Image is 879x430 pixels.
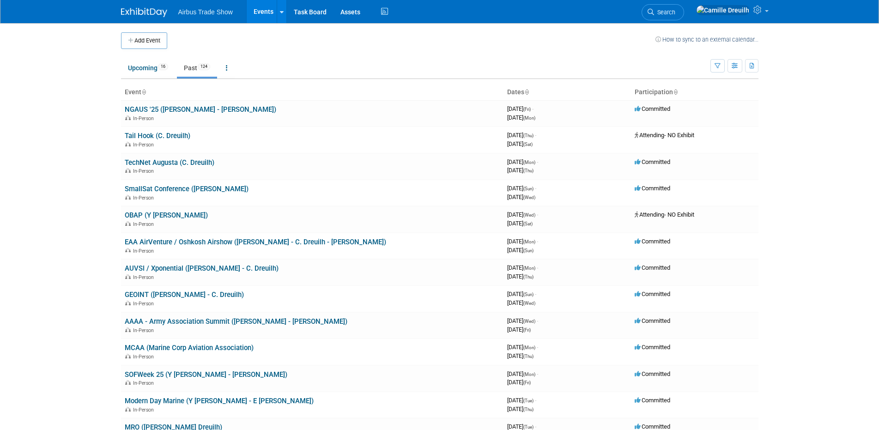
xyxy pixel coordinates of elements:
span: (Fri) [523,380,531,385]
span: [DATE] [507,291,536,297]
img: In-Person Event [125,248,131,253]
a: Upcoming16 [121,59,175,77]
span: - [535,185,536,192]
span: - [532,105,533,112]
img: In-Person Event [125,380,131,385]
span: (Sun) [523,186,533,191]
a: AUVSI / Xponential ([PERSON_NAME] - C. Dreuilh) [125,264,279,273]
a: Search [642,4,684,20]
span: [DATE] [507,185,536,192]
a: Past124 [177,59,217,77]
span: (Mon) [523,372,535,377]
span: (Mon) [523,239,535,244]
span: Airbus Trade Show [178,8,233,16]
span: (Wed) [523,212,535,218]
img: Camille Dreuilh [696,5,750,15]
span: Attending- NO Exhibit [635,211,694,218]
span: [DATE] [507,220,533,227]
span: - [535,291,536,297]
span: [DATE] [507,211,538,218]
img: In-Person Event [125,407,131,412]
span: Committed [635,238,670,245]
span: (Tue) [523,398,533,403]
img: In-Person Event [125,115,131,120]
span: Committed [635,158,670,165]
img: In-Person Event [125,142,131,146]
span: [DATE] [507,352,533,359]
span: In-Person [133,168,157,174]
a: GEOINT ([PERSON_NAME] - C. Dreuilh) [125,291,244,299]
th: Dates [503,85,631,100]
a: How to sync to an external calendar... [655,36,758,43]
span: (Wed) [523,195,535,200]
span: Committed [635,264,670,271]
span: Search [654,9,675,16]
img: In-Person Event [125,195,131,200]
button: Add Event [121,32,167,49]
span: In-Person [133,115,157,121]
span: [DATE] [507,105,533,112]
span: (Mon) [523,115,535,121]
span: (Fri) [523,327,531,333]
span: 16 [158,63,168,70]
span: [DATE] [507,326,531,333]
span: (Sun) [523,292,533,297]
a: Sort by Start Date [524,88,529,96]
span: [DATE] [507,158,538,165]
span: - [535,397,536,404]
span: [DATE] [507,238,538,245]
a: AAAA - Army Association Summit ([PERSON_NAME] - [PERSON_NAME]) [125,317,347,326]
a: EAA AirVenture / Oshkosh Airshow ([PERSON_NAME] - C. Dreuilh - [PERSON_NAME]) [125,238,386,246]
span: Committed [635,317,670,324]
span: (Mon) [523,266,535,271]
span: (Fri) [523,107,531,112]
th: Participation [631,85,758,100]
span: - [537,370,538,377]
span: [DATE] [507,140,533,147]
span: Committed [635,370,670,377]
a: Sort by Participation Type [673,88,678,96]
span: [DATE] [507,167,533,174]
a: OBAP (Y [PERSON_NAME]) [125,211,208,219]
span: In-Person [133,221,157,227]
span: - [537,211,538,218]
span: - [537,317,538,324]
span: [DATE] [507,344,538,351]
span: In-Person [133,274,157,280]
span: (Sat) [523,142,533,147]
span: - [537,238,538,245]
span: (Wed) [523,319,535,324]
span: Committed [635,291,670,297]
span: - [537,344,538,351]
span: (Wed) [523,301,535,306]
span: (Thu) [523,168,533,173]
span: Committed [635,344,670,351]
a: MCAA (Marine Corp Aviation Association) [125,344,254,352]
img: In-Person Event [125,221,131,226]
img: In-Person Event [125,327,131,332]
span: [DATE] [507,423,536,430]
span: [DATE] [507,247,533,254]
span: (Thu) [523,133,533,138]
span: [DATE] [507,264,538,271]
span: [DATE] [507,406,533,412]
img: In-Person Event [125,301,131,305]
span: In-Person [133,407,157,413]
a: Tail Hook (C. Dreuilh) [125,132,190,140]
img: In-Person Event [125,274,131,279]
span: Committed [635,423,670,430]
span: [DATE] [507,114,535,121]
span: - [535,132,536,139]
img: In-Person Event [125,354,131,358]
span: (Sat) [523,221,533,226]
span: [DATE] [507,379,531,386]
span: [DATE] [507,397,536,404]
span: Attending- NO Exhibit [635,132,694,139]
span: Committed [635,397,670,404]
span: 124 [198,63,210,70]
th: Event [121,85,503,100]
span: (Thu) [523,274,533,279]
span: In-Person [133,354,157,360]
span: (Sun) [523,248,533,253]
span: In-Person [133,142,157,148]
